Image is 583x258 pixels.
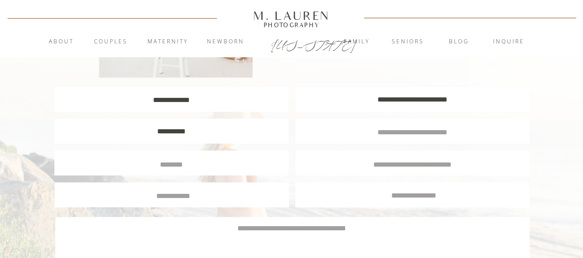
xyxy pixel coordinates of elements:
[434,37,484,47] a: blog
[226,11,358,21] a: M. Lauren
[484,37,534,47] a: inquire
[143,37,193,47] a: Maternity
[249,23,334,27] a: Photography
[44,37,79,47] a: About
[383,37,433,47] a: Seniors
[86,37,136,47] a: Couples
[271,38,313,49] a: [US_STATE]
[332,37,382,47] a: Family
[201,37,251,47] a: Newborn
